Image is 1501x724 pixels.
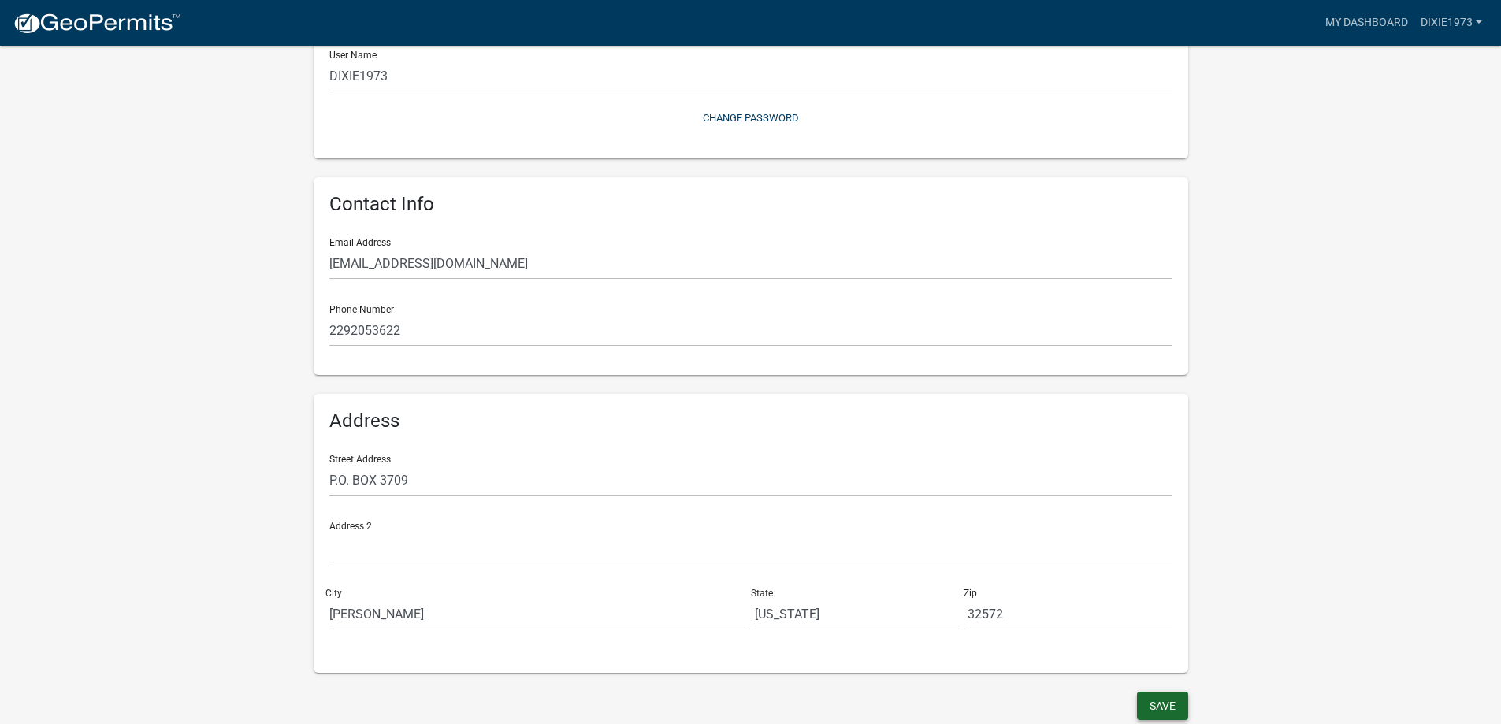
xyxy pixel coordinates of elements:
a: My Dashboard [1319,8,1414,38]
button: Change Password [329,105,1172,131]
h6: Address [329,410,1172,433]
a: DIXIE1973 [1414,8,1488,38]
button: Save [1137,692,1188,720]
h6: Contact Info [329,193,1172,216]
